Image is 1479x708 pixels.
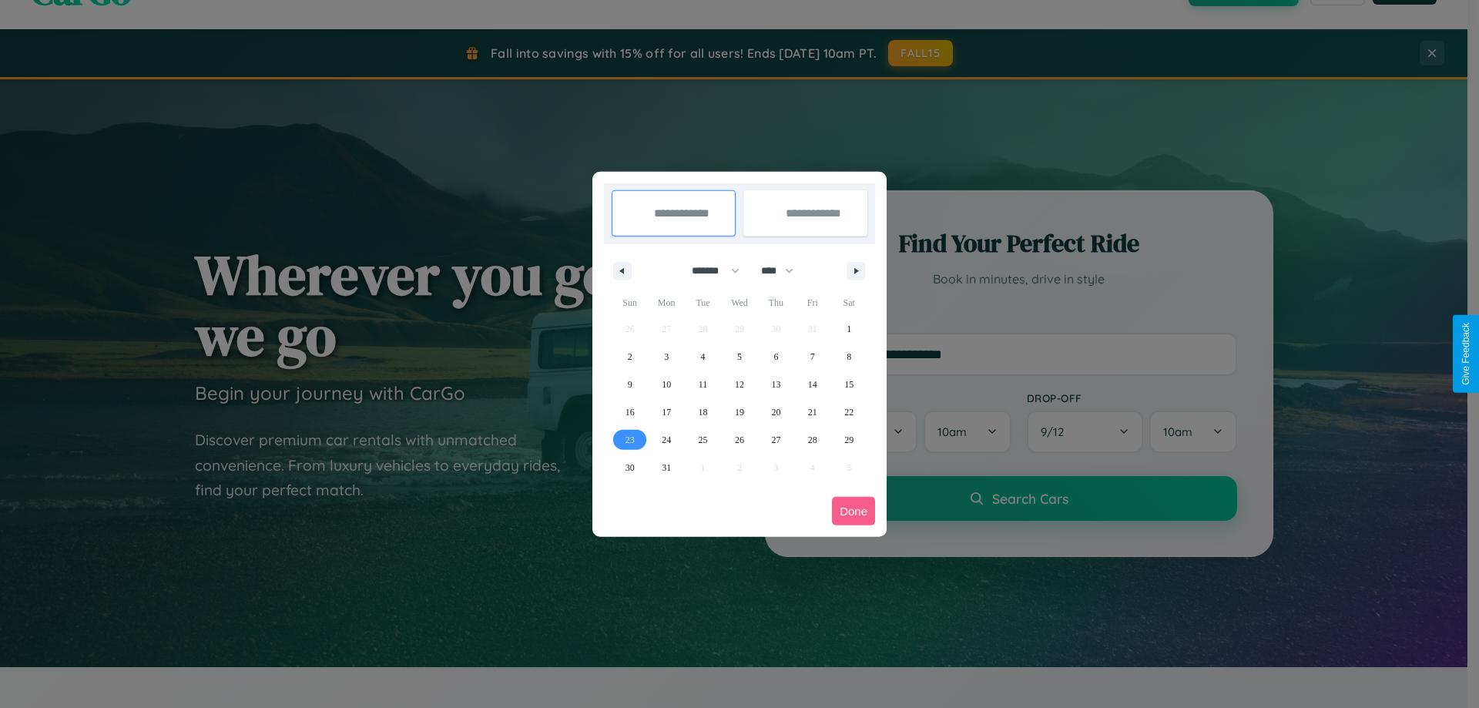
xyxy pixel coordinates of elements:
button: 18 [685,398,721,426]
span: 16 [625,398,635,426]
button: 19 [721,398,757,426]
span: 7 [810,343,815,371]
button: 27 [758,426,794,454]
span: Sat [831,290,867,315]
button: 15 [831,371,867,398]
span: 14 [808,371,817,398]
span: 15 [844,371,854,398]
button: 28 [794,426,830,454]
button: 6 [758,343,794,371]
button: 5 [721,343,757,371]
button: 11 [685,371,721,398]
button: 3 [648,343,684,371]
button: 26 [721,426,757,454]
span: 6 [773,343,778,371]
button: 24 [648,426,684,454]
span: Fri [794,290,830,315]
span: 26 [735,426,744,454]
span: 18 [699,398,708,426]
span: 28 [808,426,817,454]
button: 2 [612,343,648,371]
span: Thu [758,290,794,315]
button: 30 [612,454,648,482]
span: 31 [662,454,671,482]
span: 24 [662,426,671,454]
button: 4 [685,343,721,371]
span: 22 [844,398,854,426]
button: 31 [648,454,684,482]
span: 19 [735,398,744,426]
span: 13 [771,371,780,398]
span: 20 [771,398,780,426]
button: 25 [685,426,721,454]
span: Tue [685,290,721,315]
button: 1 [831,315,867,343]
button: 7 [794,343,830,371]
span: 4 [701,343,706,371]
span: Sun [612,290,648,315]
span: 2 [628,343,632,371]
span: 8 [847,343,851,371]
button: 20 [758,398,794,426]
span: 3 [664,343,669,371]
button: 21 [794,398,830,426]
span: 5 [737,343,742,371]
span: Mon [648,290,684,315]
button: 16 [612,398,648,426]
span: Wed [721,290,757,315]
span: 17 [662,398,671,426]
button: 10 [648,371,684,398]
button: 12 [721,371,757,398]
span: 12 [735,371,744,398]
span: 23 [625,426,635,454]
button: 9 [612,371,648,398]
button: 13 [758,371,794,398]
button: 23 [612,426,648,454]
button: 29 [831,426,867,454]
span: 27 [771,426,780,454]
span: 25 [699,426,708,454]
button: 14 [794,371,830,398]
span: 30 [625,454,635,482]
div: Give Feedback [1461,323,1471,385]
span: 1 [847,315,851,343]
span: 21 [808,398,817,426]
button: 22 [831,398,867,426]
span: 10 [662,371,671,398]
span: 9 [628,371,632,398]
button: 8 [831,343,867,371]
button: 17 [648,398,684,426]
span: 11 [699,371,708,398]
span: 29 [844,426,854,454]
button: Done [832,497,875,525]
